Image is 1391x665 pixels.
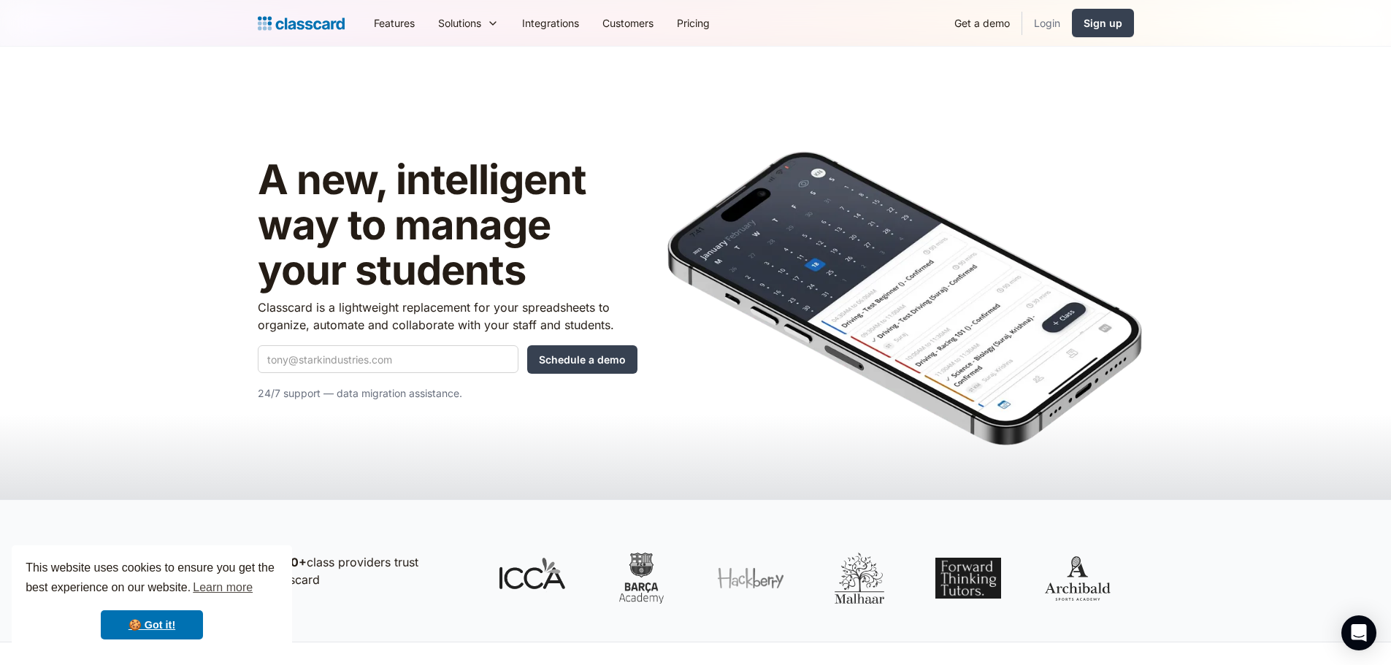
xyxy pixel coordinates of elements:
[438,15,481,31] div: Solutions
[258,299,637,334] p: Classcard is a lightweight replacement for your spreadsheets to organize, automate and collaborat...
[426,7,510,39] div: Solutions
[258,345,518,373] input: tony@starkindustries.com
[1084,15,1122,31] div: Sign up
[1341,615,1376,650] div: Open Intercom Messenger
[665,7,721,39] a: Pricing
[362,7,426,39] a: Features
[1072,9,1134,37] a: Sign up
[510,7,591,39] a: Integrations
[258,158,637,293] h1: A new, intelligent way to manage your students
[26,559,278,599] span: This website uses cookies to ensure you get the best experience on our website.
[527,345,637,374] input: Schedule a demo
[191,577,255,599] a: learn more about cookies
[101,610,203,639] a: dismiss cookie message
[943,7,1022,39] a: Get a demo
[1022,7,1072,39] a: Login
[12,545,292,653] div: cookieconsent
[258,13,345,34] a: Logo
[258,385,637,402] p: 24/7 support — data migration assistance.
[591,7,665,39] a: Customers
[265,553,470,588] p: class providers trust Classcard
[258,345,637,374] form: Quick Demo Form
